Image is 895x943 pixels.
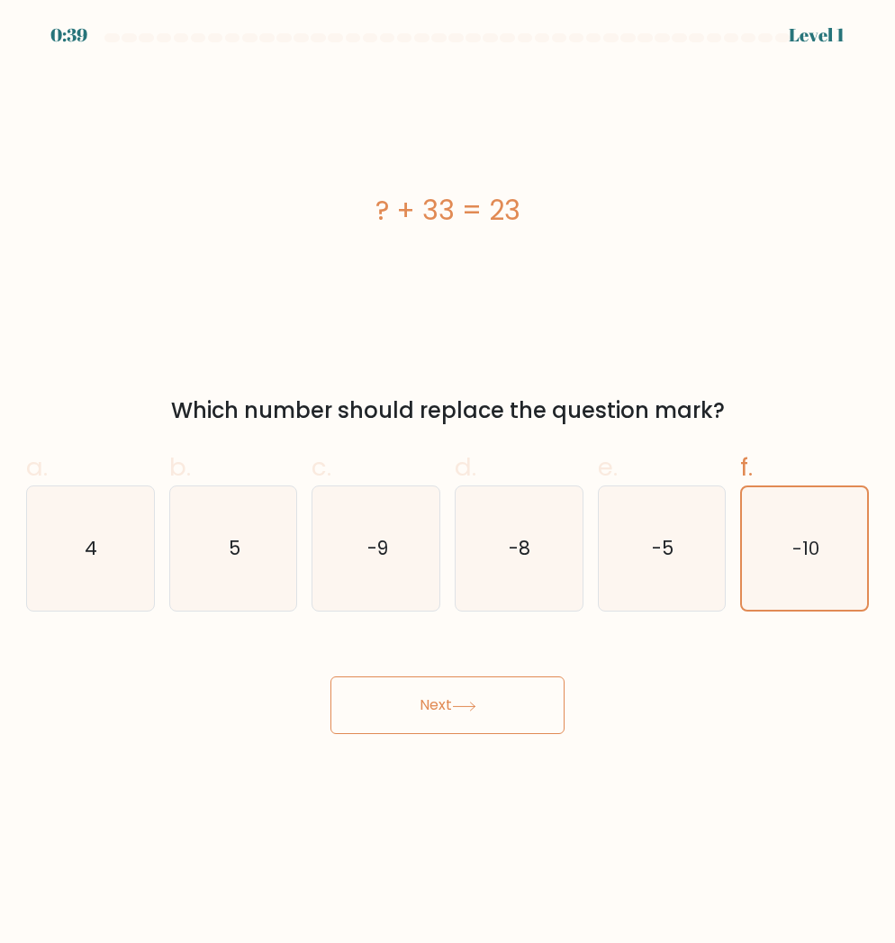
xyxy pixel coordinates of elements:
div: ? + 33 = 23 [26,190,869,231]
span: c. [312,449,331,485]
div: Which number should replace the question mark? [37,394,858,427]
text: -5 [652,535,674,561]
span: f. [740,449,753,485]
div: 0:39 [50,22,87,49]
div: Level 1 [789,22,845,49]
span: e. [598,449,618,485]
text: 5 [229,535,240,561]
text: -8 [510,535,531,561]
text: 4 [86,535,98,561]
button: Next [330,676,565,734]
span: a. [26,449,48,485]
text: -10 [792,536,819,561]
text: -9 [367,535,388,561]
span: b. [169,449,191,485]
span: d. [455,449,476,485]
